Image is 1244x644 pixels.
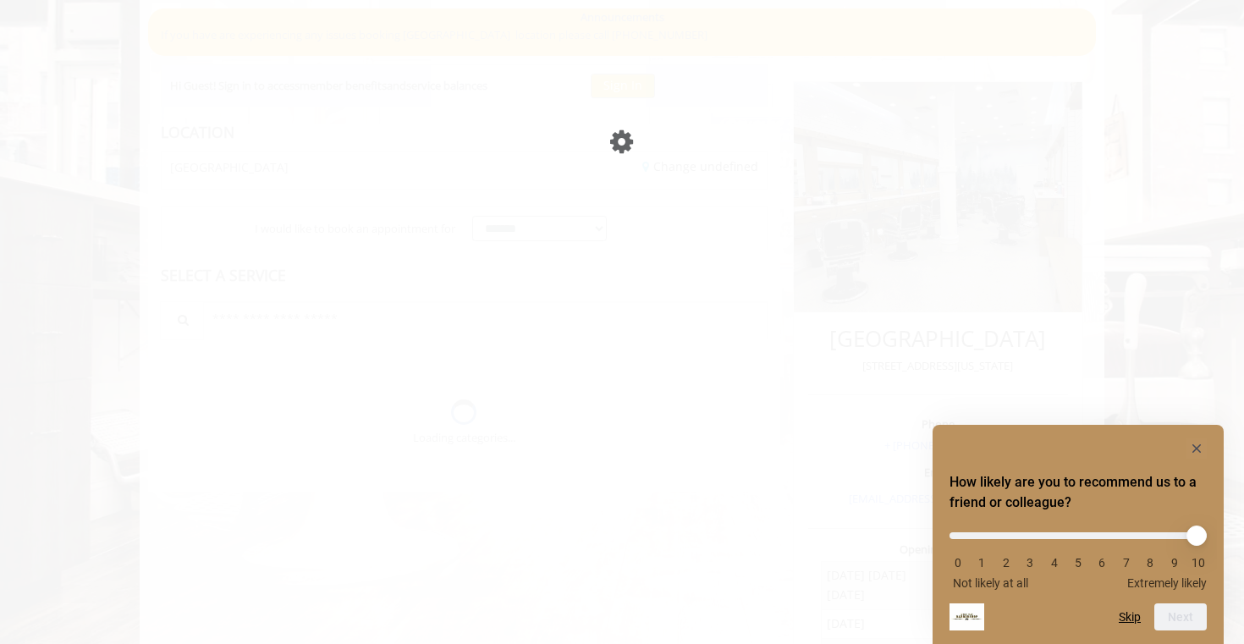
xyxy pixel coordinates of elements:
li: 6 [1093,556,1110,570]
span: Extremely likely [1127,576,1207,590]
li: 4 [1046,556,1063,570]
div: How likely are you to recommend us to a friend or colleague? Select an option from 0 to 10, with ... [950,520,1207,590]
button: Next question [1154,603,1207,630]
li: 7 [1118,556,1135,570]
li: 9 [1166,556,1183,570]
li: 10 [1190,556,1207,570]
li: 8 [1142,556,1159,570]
button: Skip [1119,610,1141,624]
li: 1 [973,556,990,570]
li: 0 [950,556,966,570]
h2: How likely are you to recommend us to a friend or colleague? Select an option from 0 to 10, with ... [950,472,1207,513]
li: 5 [1070,556,1087,570]
li: 3 [1021,556,1038,570]
span: Not likely at all [953,576,1028,590]
button: Hide survey [1186,438,1207,459]
div: How likely are you to recommend us to a friend or colleague? Select an option from 0 to 10, with ... [950,438,1207,630]
li: 2 [998,556,1015,570]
